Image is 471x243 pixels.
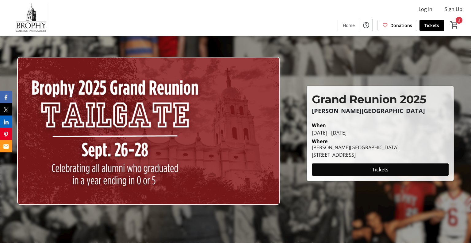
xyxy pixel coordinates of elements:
[312,151,399,159] div: [STREET_ADDRESS]
[445,6,462,13] span: Sign Up
[414,4,437,14] button: Log In
[312,139,327,144] div: Where
[312,108,449,114] p: [PERSON_NAME][GEOGRAPHIC_DATA]
[4,2,58,33] img: Brophy College Preparatory 's Logo
[440,4,467,14] button: Sign Up
[360,19,372,31] button: Help
[424,22,439,29] span: Tickets
[419,6,432,13] span: Log In
[17,57,280,205] img: Campaign CTA Media Photo
[372,166,389,173] span: Tickets
[312,92,426,106] span: Grand Reunion 2025
[449,19,460,30] button: Cart
[377,20,417,31] a: Donations
[312,163,449,176] button: Tickets
[419,20,444,31] a: Tickets
[312,122,326,129] div: When
[312,129,449,136] div: [DATE] - [DATE]
[343,22,355,29] span: Home
[312,144,399,151] div: [PERSON_NAME][GEOGRAPHIC_DATA]
[390,22,412,29] span: Donations
[338,20,360,31] a: Home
